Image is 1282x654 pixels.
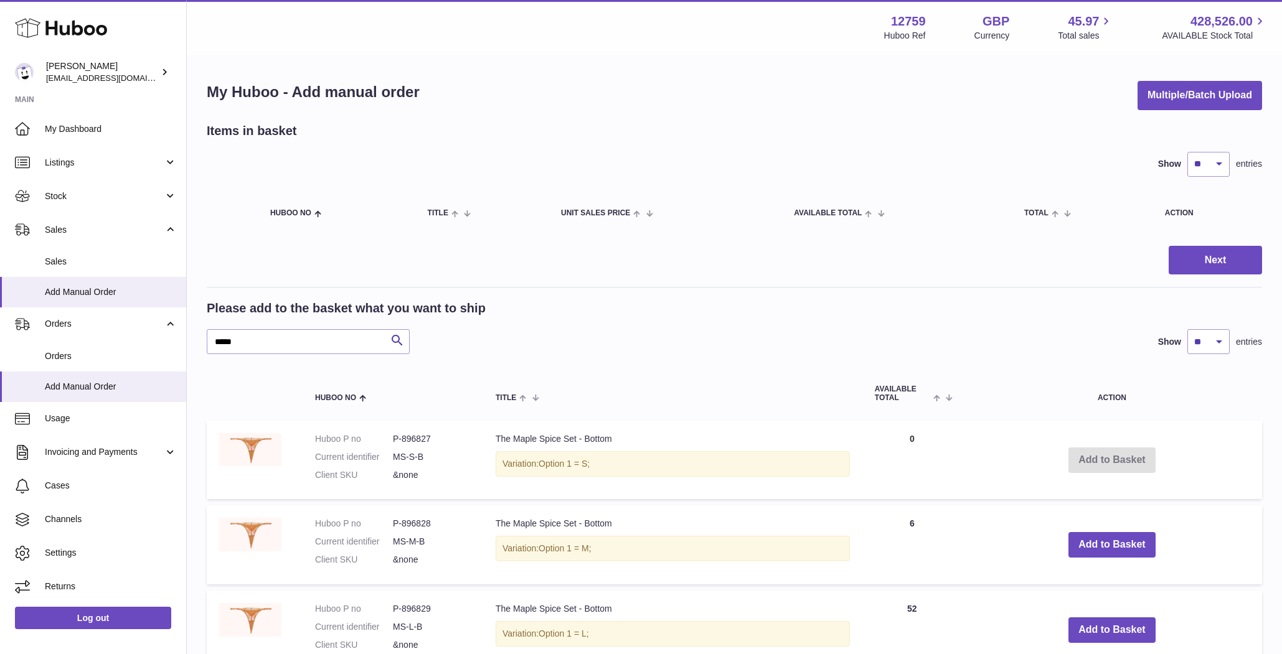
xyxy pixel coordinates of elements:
dt: Huboo P no [315,518,393,530]
span: Cases [45,480,177,492]
button: Add to Basket [1068,532,1156,558]
span: Huboo no [315,394,356,402]
span: Option 1 = S; [539,459,590,469]
strong: 12759 [891,13,926,30]
h2: Items in basket [207,123,297,139]
dd: P-896828 [393,518,471,530]
dt: Huboo P no [315,603,393,615]
dd: MS-L-B [393,621,471,633]
span: Title [496,394,516,402]
span: AVAILABLE Total [875,385,930,401]
div: Currency [974,30,1010,42]
td: 6 [862,505,962,584]
span: AVAILABLE Stock Total [1162,30,1267,42]
span: Sales [45,224,164,236]
strong: GBP [983,13,1009,30]
h2: Please add to the basket what you want to ship [207,300,486,317]
span: Settings [45,547,177,559]
label: Show [1158,158,1181,170]
span: Listings [45,157,164,169]
dd: MS-M-B [393,536,471,548]
img: The Maple Spice Set - Bottom [219,603,281,637]
a: 45.97 Total sales [1058,13,1113,42]
dt: Current identifier [315,451,393,463]
span: Add Manual Order [45,381,177,393]
dd: P-896829 [393,603,471,615]
button: Add to Basket [1068,617,1156,643]
dt: Current identifier [315,536,393,548]
button: Next [1169,246,1262,275]
span: Returns [45,581,177,592]
span: Sales [45,256,177,268]
div: Variation: [496,621,850,647]
dt: Client SKU [315,469,393,481]
a: Log out [15,607,171,629]
div: Variation: [496,451,850,477]
dt: Current identifier [315,621,393,633]
div: Action [1165,209,1250,217]
dt: Client SKU [315,554,393,566]
span: Total sales [1058,30,1113,42]
span: Total [1024,209,1049,217]
span: Option 1 = M; [539,543,591,553]
img: The Maple Spice Set - Bottom [219,518,281,551]
dd: &none [393,639,471,651]
div: [PERSON_NAME] [46,60,158,84]
dt: Huboo P no [315,433,393,445]
span: Add Manual Order [45,286,177,298]
div: Huboo Ref [884,30,926,42]
img: sofiapanwar@unndr.com [15,63,34,82]
span: 45.97 [1068,13,1099,30]
dd: MS-S-B [393,451,471,463]
span: Usage [45,413,177,424]
span: Invoicing and Payments [45,446,164,458]
label: Show [1158,336,1181,348]
td: The Maple Spice Set - Bottom [483,505,862,584]
span: [EMAIL_ADDRESS][DOMAIN_NAME] [46,73,183,83]
span: Stock [45,190,164,202]
dd: &none [393,554,471,566]
span: Unit Sales Price [561,209,630,217]
span: Channels [45,513,177,525]
td: 0 [862,421,962,500]
span: entries [1236,158,1262,170]
span: Orders [45,318,164,330]
span: 428,526.00 [1190,13,1253,30]
span: Title [428,209,448,217]
span: entries [1236,336,1262,348]
dt: Client SKU [315,639,393,651]
a: 428,526.00 AVAILABLE Stock Total [1162,13,1267,42]
span: Orders [45,350,177,362]
dd: P-896827 [393,433,471,445]
dd: &none [393,469,471,481]
span: My Dashboard [45,123,177,135]
div: Variation: [496,536,850,561]
h1: My Huboo - Add manual order [207,82,420,102]
img: The Maple Spice Set - Bottom [219,433,281,467]
span: Huboo no [270,209,311,217]
th: Action [962,373,1262,414]
td: The Maple Spice Set - Bottom [483,421,862,500]
span: AVAILABLE Total [794,209,862,217]
button: Multiple/Batch Upload [1138,81,1262,110]
span: Option 1 = L; [539,628,589,638]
